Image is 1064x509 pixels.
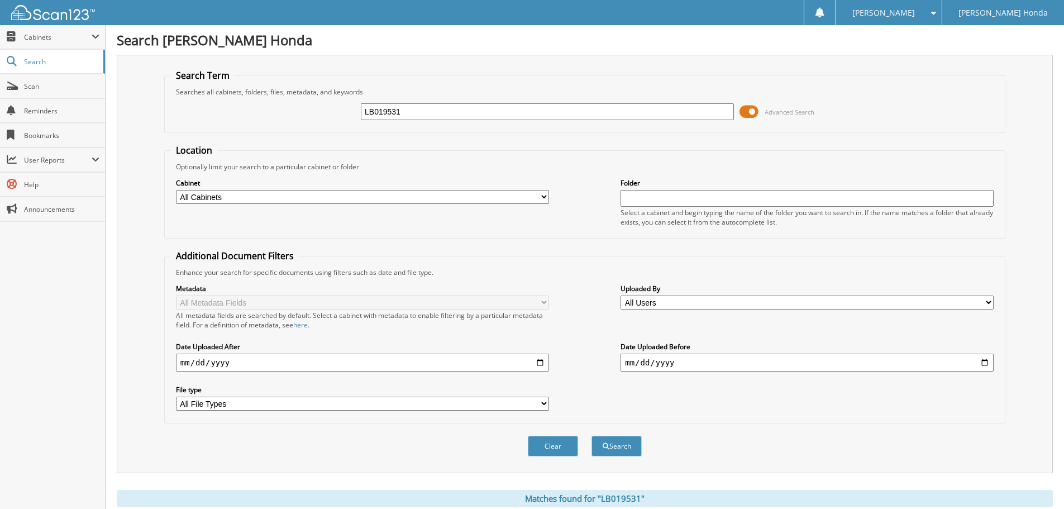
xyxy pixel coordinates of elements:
[176,354,549,372] input: start
[621,354,994,372] input: end
[293,320,308,330] a: here
[170,250,299,262] legend: Additional Document Filters
[591,436,642,456] button: Search
[176,284,549,293] label: Metadata
[24,155,92,165] span: User Reports
[170,162,999,172] div: Optionally limit your search to a particular cabinet or folder
[176,342,549,351] label: Date Uploaded After
[24,82,99,91] span: Scan
[958,9,1048,16] span: [PERSON_NAME] Honda
[621,284,994,293] label: Uploaded By
[24,131,99,140] span: Bookmarks
[852,9,915,16] span: [PERSON_NAME]
[176,311,549,330] div: All metadata fields are searched by default. Select a cabinet with metadata to enable filtering b...
[24,204,99,214] span: Announcements
[24,106,99,116] span: Reminders
[621,342,994,351] label: Date Uploaded Before
[765,108,814,116] span: Advanced Search
[621,208,994,227] div: Select a cabinet and begin typing the name of the folder you want to search in. If the name match...
[170,144,218,156] legend: Location
[24,32,92,42] span: Cabinets
[176,178,549,188] label: Cabinet
[528,436,578,456] button: Clear
[176,385,549,394] label: File type
[170,87,999,97] div: Searches all cabinets, folders, files, metadata, and keywords
[170,268,999,277] div: Enhance your search for specific documents using filters such as date and file type.
[117,31,1053,49] h1: Search [PERSON_NAME] Honda
[24,57,98,66] span: Search
[11,5,95,20] img: scan123-logo-white.svg
[24,180,99,189] span: Help
[170,69,235,82] legend: Search Term
[117,490,1053,507] div: Matches found for "LB019531"
[621,178,994,188] label: Folder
